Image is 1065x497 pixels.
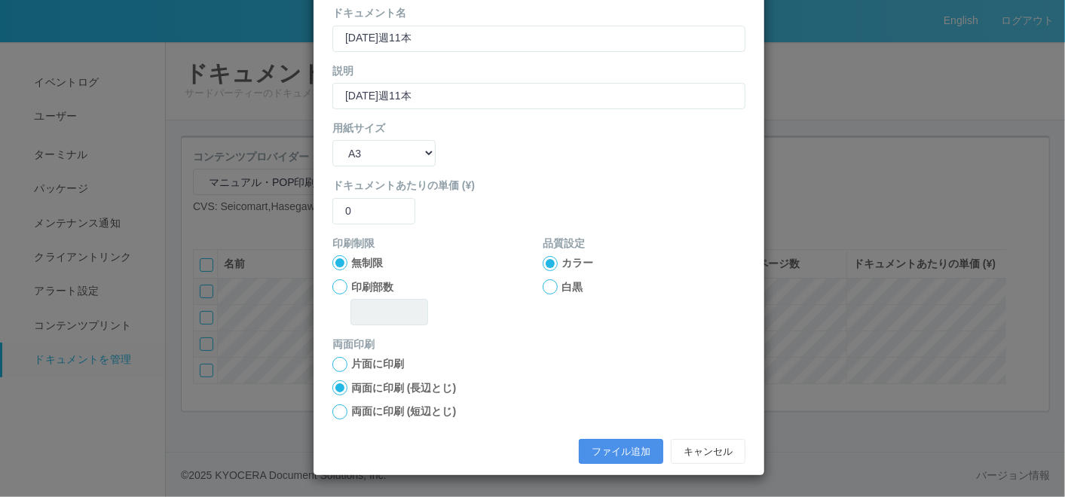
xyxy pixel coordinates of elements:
[351,255,383,271] label: 無制限
[671,439,745,465] button: キャンセル
[579,439,663,465] button: ファイル追加
[562,255,593,271] label: カラー
[332,178,745,194] label: ドキュメントあたりの単価 (¥)
[332,5,406,21] label: ドキュメント名
[351,404,456,419] label: 両面に印刷 (短辺とじ)
[351,356,404,372] label: 片面に印刷
[351,279,393,295] label: 印刷部数
[332,63,353,79] label: 説明
[332,337,375,352] label: 両面印刷
[332,120,385,136] label: 用紙サイズ
[543,236,585,252] label: 品質設定
[332,236,375,252] label: 印刷制限
[562,279,583,295] label: 白黒
[351,380,456,396] label: 両面に印刷 (長辺とじ)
